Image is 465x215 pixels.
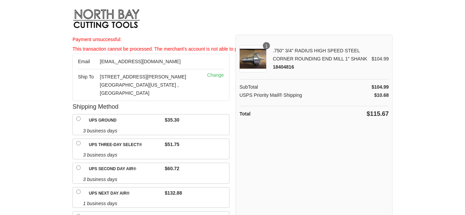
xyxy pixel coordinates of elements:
[85,139,163,151] label: UPS Three-Day Select®
[73,5,141,35] img: North Bay Cutting Tools
[85,163,163,175] label: UPS Second Day Air®
[239,45,267,72] img: .750" 3/4" RADIUS HIGH SPEED STEEL CORNER ROUNDING END MILL 1" SHANK
[239,83,258,91] div: SubTotal
[270,47,371,71] div: .750" 3/4" RADIUS HIGH SPEED STEEL CORNER ROUNDING END MILL 1" SHANK
[165,116,179,124] span: $35.30
[85,114,163,127] label: UPS Ground
[100,57,202,66] div: [EMAIL_ADDRESS][DOMAIN_NAME]
[73,101,229,112] h3: Shipping Method
[165,189,182,197] span: $132.88
[83,199,229,208] span: 1 business days
[78,57,100,66] div: Email
[273,64,294,70] span: 18404816
[371,83,389,91] div: $104.99
[83,127,229,135] span: 3 business days
[371,55,389,63] div: $104.99
[239,110,250,118] div: Total
[83,151,229,159] span: 3 business days
[100,73,202,97] div: [STREET_ADDRESS][PERSON_NAME] [GEOGRAPHIC_DATA][US_STATE] , [GEOGRAPHIC_DATA]
[85,187,163,200] label: UPS Next Day Air®
[202,73,224,97] a: Change
[165,164,179,173] span: $60.72
[367,110,389,118] div: $115.67
[73,37,280,52] b: Payment unsuccessful: This transaction cannot be processed. The merchant's account is not able to...
[374,91,389,99] div: $10.68
[263,42,270,49] div: 1
[165,140,179,148] span: $51.75
[239,91,302,99] div: USPS Priority Mail® Shipping
[78,73,100,97] div: Ship To
[83,175,229,183] span: 3 business days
